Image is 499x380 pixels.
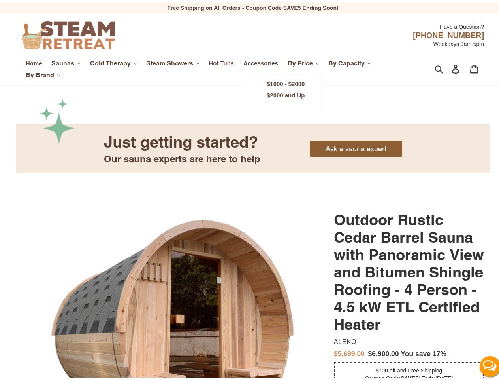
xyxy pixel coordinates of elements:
[413,28,484,37] span: [PHONE_NUMBER]
[22,56,46,66] a: Home
[324,55,375,67] button: By Capacity
[243,57,278,65] span: Accessories
[334,336,481,344] dd: Aleko
[288,57,313,65] span: By Price
[209,57,234,65] span: Hot Tubs
[86,55,141,67] button: Cold Therapy
[284,55,323,67] button: By Price
[401,373,418,379] b: SAVE5
[146,57,193,65] span: Steam Showers
[334,209,484,331] h1: Outdoor Rustic Cedar Barrel Sauna with Panoramic View and Bitumen Shingle Roofing - 4 Person - 4....
[104,150,260,163] div: Our sauna experts are here to help
[26,69,54,77] span: By Brand
[401,348,446,355] span: You save 17%
[47,55,85,67] button: Saunas
[334,348,365,355] span: $5,699.00
[90,57,131,65] span: Cold Therapy
[365,365,453,379] span: $100 off and Free Shipping Coupon Code: | Ends:
[22,19,115,47] img: Steam Retreat
[26,57,42,65] span: Home
[205,56,238,66] a: Hot Tubs
[433,38,484,45] span: Weekdays 9am-5pm
[261,76,311,87] a: $1000 - $2000
[328,57,365,65] span: By Capacity
[104,129,260,150] div: Just getting started?
[267,78,305,85] span: $1000 - $2000
[51,57,74,65] span: Saunas
[142,55,203,67] button: Steam Showers
[22,67,64,79] button: By Brand
[176,17,484,28] div: Have a Question?
[239,56,282,66] a: Accessories
[310,138,402,154] a: Ask a sauna expert
[261,87,311,99] a: $2000 and Up
[435,373,453,379] span: [DATE]
[368,348,399,355] s: $6,900.00
[267,89,305,97] span: $2000 and Up
[40,97,75,142] img: Frame_1.png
